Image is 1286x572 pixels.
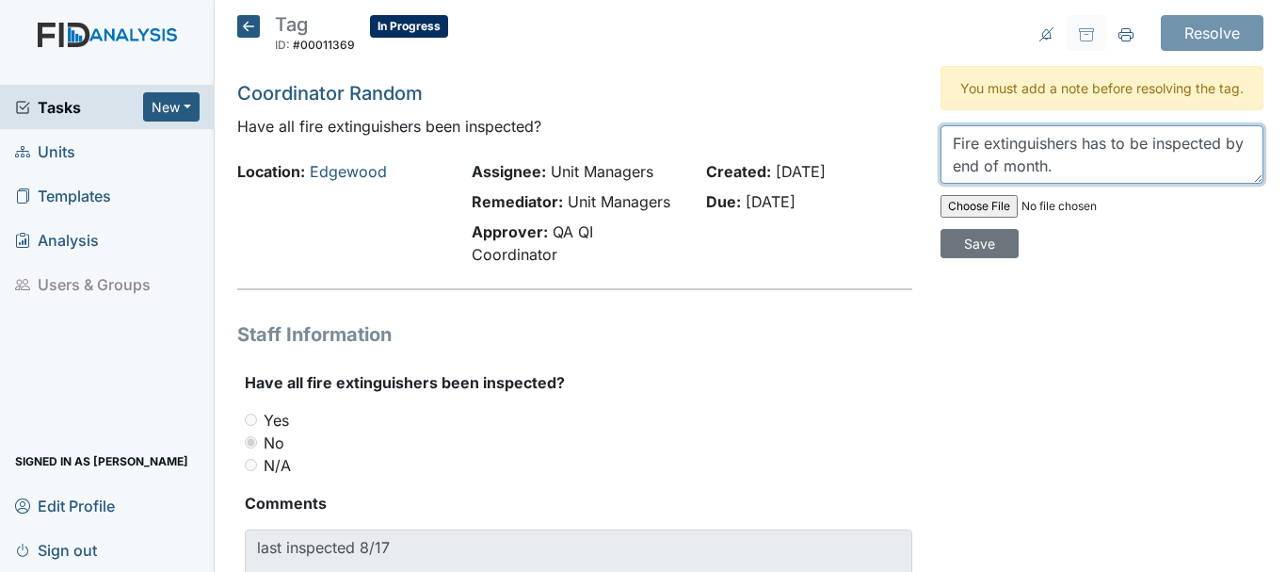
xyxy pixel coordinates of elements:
label: Yes [264,409,289,432]
span: #00011369 [293,38,355,52]
a: Edgewood [310,162,387,181]
strong: Comments [245,492,912,515]
input: No [245,436,257,449]
input: Resolve [1161,15,1263,51]
span: In Progress [370,15,448,38]
input: N/A [245,459,257,471]
span: [DATE] [776,162,826,181]
span: Unit Managers [568,192,670,211]
strong: Created: [706,162,771,181]
a: Coordinator Random [237,82,423,105]
span: ID: [275,38,290,52]
span: Signed in as [PERSON_NAME] [15,447,188,476]
strong: Approver: [472,222,548,241]
h1: Staff Information [237,320,912,349]
span: Units [15,137,75,166]
span: Tag [275,13,308,36]
button: New [143,92,200,122]
label: N/A [264,454,291,477]
span: Templates [15,181,111,210]
span: Analysis [15,225,99,254]
span: Sign out [15,535,97,564]
strong: Remediator: [472,192,563,211]
strong: Due: [706,192,741,211]
p: Have all fire extinguishers been inspected? [237,115,912,138]
span: Edit Profile [15,491,115,520]
a: Tasks [15,96,143,119]
span: [DATE] [746,192,796,211]
input: Yes [245,414,257,426]
strong: Assignee: [472,162,546,181]
label: No [264,432,284,454]
div: You must add a note before resolving the tag. [940,66,1263,110]
strong: Location: [237,162,305,181]
label: Have all fire extinguishers been inspected? [245,371,565,394]
span: Unit Managers [551,162,653,181]
input: Save [940,229,1019,258]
